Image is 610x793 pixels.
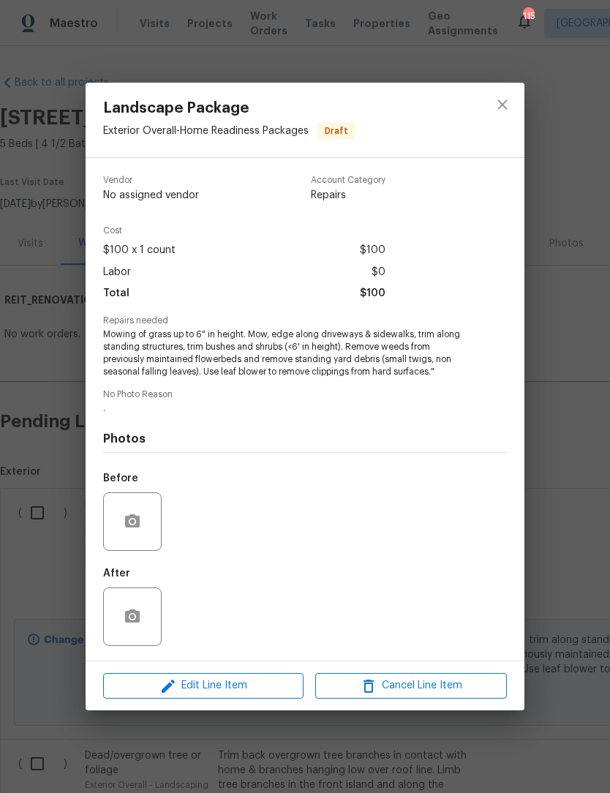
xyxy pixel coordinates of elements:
span: $100 x 1 count [103,240,176,261]
h5: After [103,568,130,579]
span: No Photo Reason [103,390,507,399]
span: Account Category [311,176,385,185]
span: Landscape Package [103,100,355,116]
span: Repairs [311,188,385,203]
span: Edit Line Item [108,677,299,695]
span: $100 [360,283,385,304]
span: Repairs needed [103,316,507,326]
span: Draft [319,124,354,138]
button: Cancel Line Item [315,673,507,699]
span: No assigned vendor [103,188,199,203]
span: Cancel Line Item [320,677,502,695]
button: Edit Line Item [103,673,304,699]
span: Total [103,283,129,304]
span: Labor [103,262,131,283]
h5: Before [103,473,138,484]
span: Mowing of grass up to 6" in height. Mow, edge along driveways & sidewalks, trim along standing st... [103,328,467,377]
span: Exterior Overall - Home Readiness Packages [103,126,309,136]
h4: Photos [103,432,507,446]
span: Vendor [103,176,199,185]
span: $100 [360,240,385,261]
span: Cost [103,226,385,236]
div: 115 [523,9,533,23]
button: close [485,87,520,122]
span: . [103,402,467,415]
span: $0 [372,262,385,283]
